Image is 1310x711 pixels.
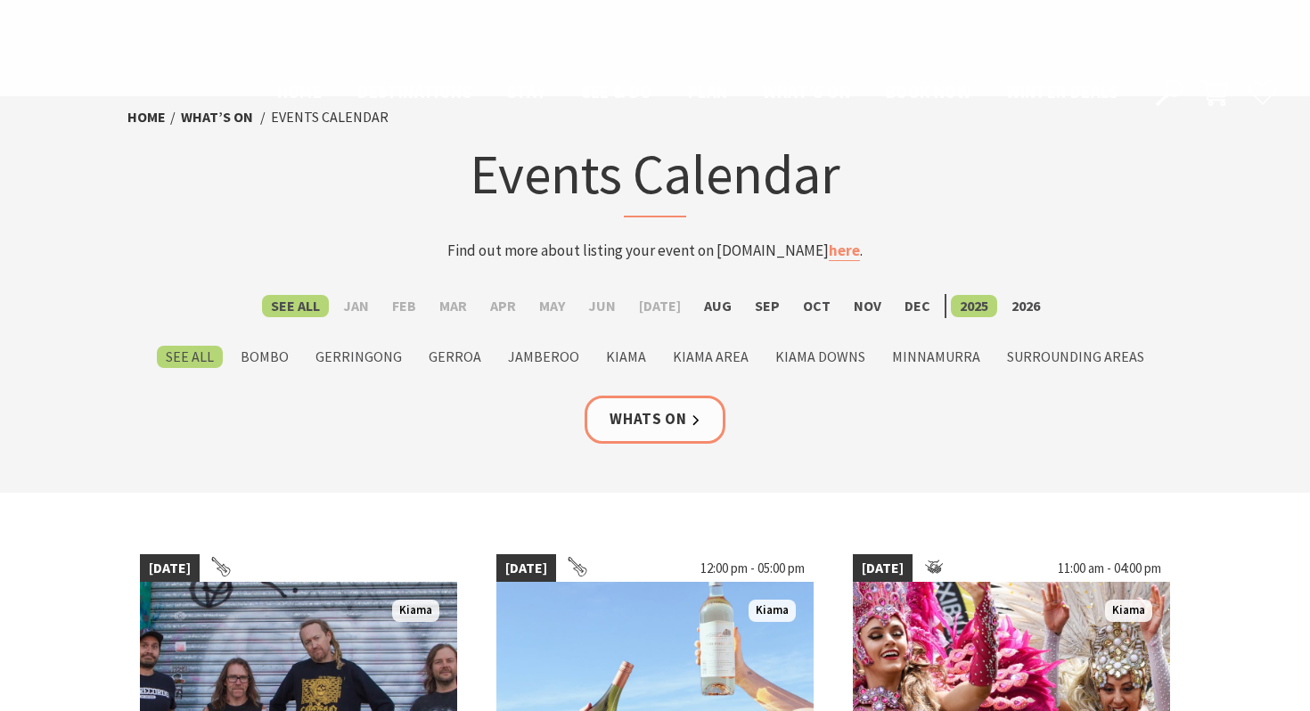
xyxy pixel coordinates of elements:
[1105,600,1152,622] span: Kiama
[695,295,741,317] label: Aug
[597,346,655,368] label: Kiama
[357,81,471,102] span: Destinations
[1049,554,1170,583] span: 11:00 am - 04:00 pm
[496,554,556,583] span: [DATE]
[585,396,725,443] a: Whats On
[392,600,439,622] span: Kiama
[886,81,970,102] span: Book now
[1006,81,1118,102] span: Winter Deals
[664,346,757,368] label: Kiama Area
[998,346,1153,368] label: Surrounding Areas
[140,554,200,583] span: [DATE]
[507,81,546,102] span: Stay
[883,346,989,368] label: Minnamurra
[430,295,476,317] label: Mar
[630,295,690,317] label: [DATE]
[829,241,860,261] a: here
[262,295,329,317] label: See All
[481,295,525,317] label: Apr
[383,295,425,317] label: Feb
[420,346,490,368] label: Gerroa
[499,346,588,368] label: Jamberoo
[746,295,789,317] label: Sep
[277,81,323,102] span: Home
[845,295,890,317] label: Nov
[688,81,728,102] span: Plan
[749,600,796,622] span: Kiama
[579,295,625,317] label: Jun
[530,295,574,317] label: May
[307,346,411,368] label: Gerringong
[232,346,298,368] label: Bombo
[951,295,997,317] label: 2025
[692,554,814,583] span: 12:00 pm - 05:00 pm
[853,554,913,583] span: [DATE]
[896,295,939,317] label: Dec
[334,295,378,317] label: Jan
[794,295,839,317] label: Oct
[763,81,850,102] span: What’s On
[582,81,652,102] span: See & Do
[157,346,223,368] label: See All
[1003,295,1049,317] label: 2026
[259,78,1135,108] nav: Main Menu
[306,239,1004,263] p: Find out more about listing your event on [DOMAIN_NAME] .
[766,346,874,368] label: Kiama Downs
